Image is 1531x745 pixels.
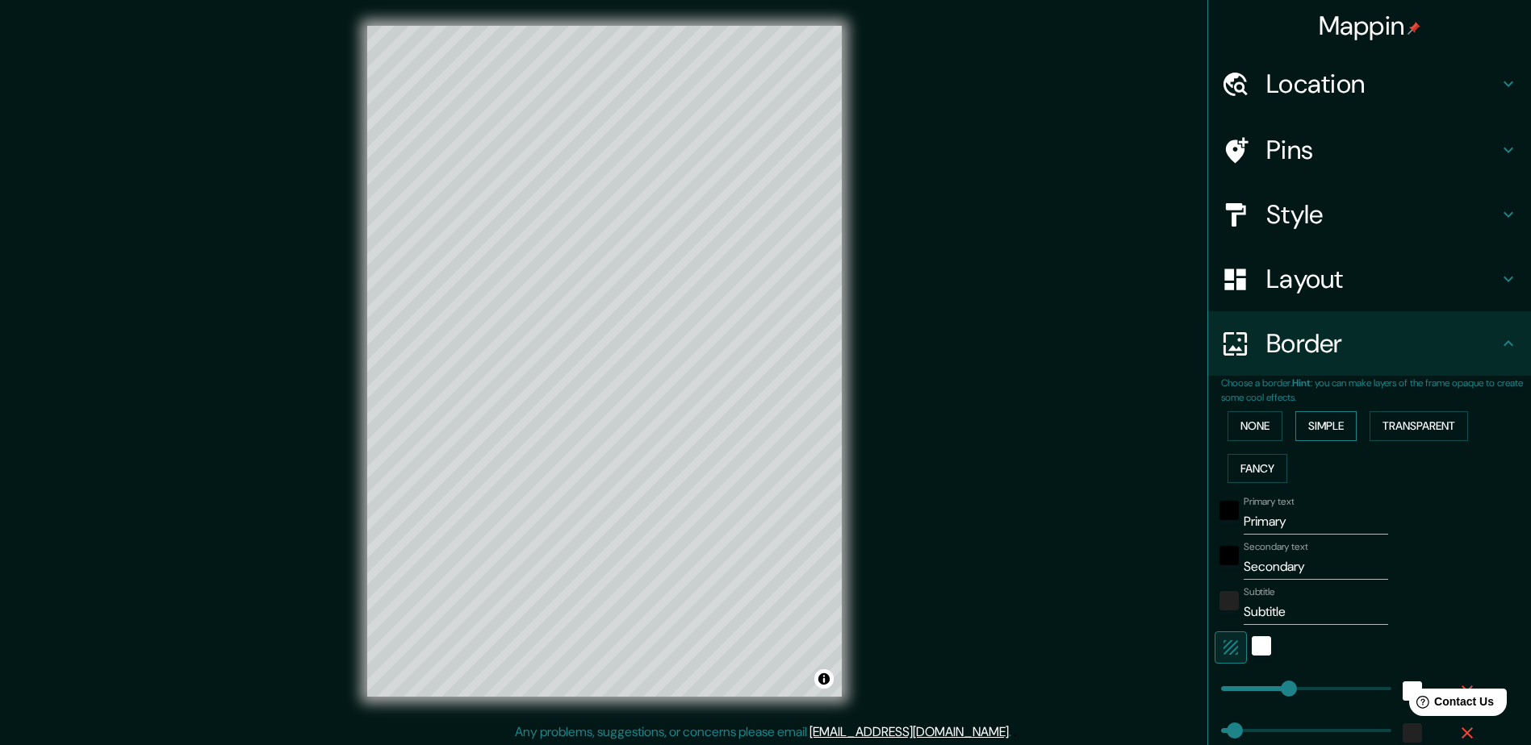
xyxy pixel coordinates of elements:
[1266,134,1499,166] h4: Pins
[1408,22,1420,35] img: pin-icon.png
[1292,377,1311,389] b: Hint
[1387,682,1513,727] iframe: Help widget launcher
[515,722,1011,742] p: Any problems, suggestions, or concerns please email .
[1403,723,1422,743] button: color-222222
[1219,591,1239,610] button: color-222222
[1208,52,1531,116] div: Location
[1403,681,1422,701] button: white
[1244,585,1275,599] label: Subtitle
[1208,247,1531,311] div: Layout
[1221,376,1531,405] p: Choose a border. : you can make layers of the frame opaque to create some cool effects.
[1208,118,1531,182] div: Pins
[1208,311,1531,376] div: Border
[1244,540,1308,554] label: Secondary text
[1266,198,1499,231] h4: Style
[1370,411,1468,441] button: Transparent
[1266,327,1499,360] h4: Border
[1014,722,1017,742] div: .
[1219,501,1239,520] button: black
[1208,182,1531,247] div: Style
[809,723,1009,740] a: [EMAIL_ADDRESS][DOMAIN_NAME]
[1011,722,1014,742] div: .
[1228,454,1287,484] button: Fancy
[1244,495,1294,509] label: Primary text
[1319,10,1421,42] h4: Mappin
[1228,411,1282,441] button: None
[814,669,834,689] button: Toggle attribution
[1219,546,1239,565] button: black
[1295,411,1357,441] button: Simple
[1266,68,1499,100] h4: Location
[1266,263,1499,295] h4: Layout
[1252,636,1271,656] button: white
